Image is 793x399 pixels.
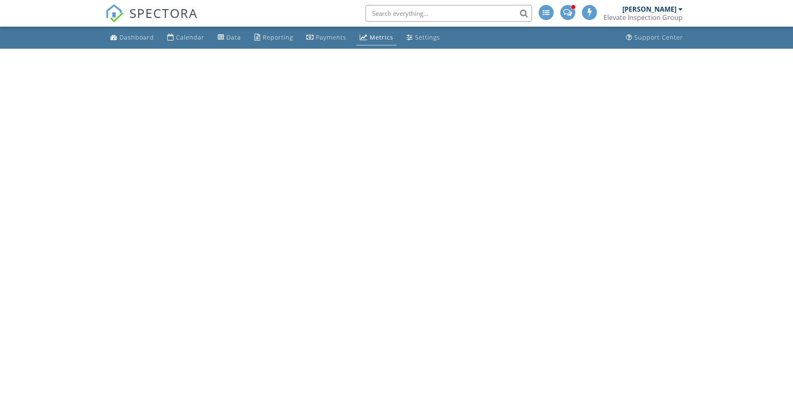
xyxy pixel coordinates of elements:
[105,11,198,29] a: SPECTORA
[415,33,440,41] div: Settings
[365,5,532,22] input: Search everything...
[251,30,296,45] a: Reporting
[263,33,293,41] div: Reporting
[105,4,124,22] img: The Best Home Inspection Software - Spectora
[634,33,683,41] div: Support Center
[176,33,204,41] div: Calendar
[226,33,241,41] div: Data
[107,30,157,45] a: Dashboard
[303,30,350,45] a: Payments
[316,33,346,41] div: Payments
[356,30,397,45] a: Metrics
[370,33,393,41] div: Metrics
[623,30,686,45] a: Support Center
[622,5,676,13] div: [PERSON_NAME]
[129,4,198,22] span: SPECTORA
[164,30,208,45] a: Calendar
[604,13,683,22] div: Elevate Inspection Group
[403,30,443,45] a: Settings
[214,30,244,45] a: Data
[119,33,154,41] div: Dashboard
